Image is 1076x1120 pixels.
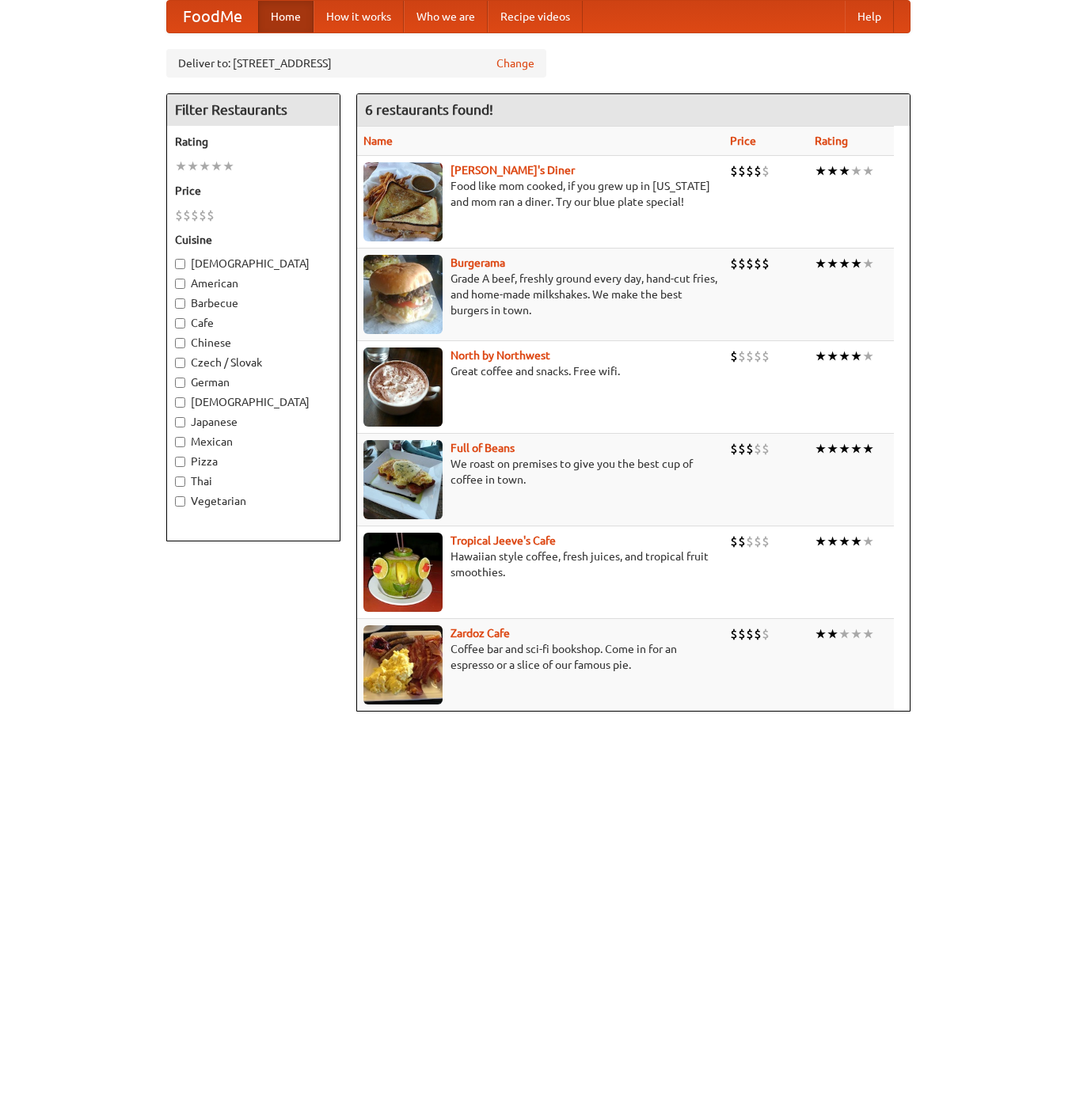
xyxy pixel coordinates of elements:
[838,625,850,643] li: ★
[451,349,550,362] a: North by Northwest
[815,440,827,457] li: ★
[258,1,314,32] a: Home
[222,158,234,175] li: ★
[838,162,850,180] li: ★
[862,347,874,365] li: ★
[754,347,762,365] li: $
[862,162,874,180] li: ★
[363,549,717,580] p: Hawaiian style coffee, fresh juices, and tropical fruit smoothies.
[730,533,738,550] li: $
[175,259,185,269] input: [DEMOGRAPHIC_DATA]
[850,625,862,643] li: ★
[738,255,746,272] li: $
[167,94,340,126] h4: Filter Restaurants
[451,442,515,454] a: Full of Beans
[175,454,332,469] label: Pizza
[175,318,185,328] input: Cafe
[730,162,738,180] li: $
[175,275,332,291] label: American
[754,625,762,643] li: $
[175,397,185,408] input: [DEMOGRAPHIC_DATA]
[762,255,770,272] li: $
[166,49,546,78] div: Deliver to: [STREET_ADDRESS]
[738,533,746,550] li: $
[815,533,827,550] li: ★
[746,347,754,365] li: $
[451,164,575,177] a: [PERSON_NAME]'s Diner
[365,102,493,117] ng-pluralize: 6 restaurants found!
[838,255,850,272] li: ★
[175,457,185,467] input: Pizza
[175,476,185,487] input: Thai
[754,255,762,272] li: $
[175,183,332,199] h5: Price
[175,295,332,311] label: Barbecue
[451,627,510,640] a: Zardoz Cafe
[199,207,207,224] li: $
[363,347,443,427] img: north.jpg
[207,207,215,224] li: $
[845,1,894,32] a: Help
[314,1,404,32] a: How it works
[363,162,443,241] img: sallys.jpg
[838,347,850,365] li: ★
[827,347,838,365] li: ★
[746,255,754,272] li: $
[175,434,332,450] label: Mexican
[199,158,211,175] li: ★
[175,414,332,430] label: Japanese
[730,440,738,457] li: $
[175,493,332,509] label: Vegetarian
[746,440,754,457] li: $
[827,625,838,643] li: ★
[175,134,332,150] h5: Rating
[746,625,754,643] li: $
[862,625,874,643] li: ★
[175,473,332,489] label: Thai
[175,279,185,289] input: American
[730,135,756,147] a: Price
[175,256,332,271] label: [DEMOGRAPHIC_DATA]
[730,255,738,272] li: $
[363,255,443,334] img: burgerama.jpg
[815,347,827,365] li: ★
[850,533,862,550] li: ★
[175,335,332,351] label: Chinese
[838,440,850,457] li: ★
[850,162,862,180] li: ★
[175,496,185,507] input: Vegetarian
[191,207,199,224] li: $
[738,347,746,365] li: $
[738,440,746,457] li: $
[827,533,838,550] li: ★
[815,135,848,147] a: Rating
[850,347,862,365] li: ★
[746,162,754,180] li: $
[211,158,222,175] li: ★
[175,315,332,331] label: Cafe
[175,158,187,175] li: ★
[451,256,505,269] a: Burgerama
[167,1,258,32] a: FoodMe
[762,347,770,365] li: $
[187,158,199,175] li: ★
[746,533,754,550] li: $
[175,374,332,390] label: German
[762,162,770,180] li: $
[175,355,332,370] label: Czech / Slovak
[175,207,183,224] li: $
[451,534,556,547] a: Tropical Jeeve's Cafe
[850,255,862,272] li: ★
[862,440,874,457] li: ★
[363,456,717,488] p: We roast on premises to give you the best cup of coffee in town.
[730,625,738,643] li: $
[815,255,827,272] li: ★
[404,1,488,32] a: Who we are
[363,533,443,612] img: jeeves.jpg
